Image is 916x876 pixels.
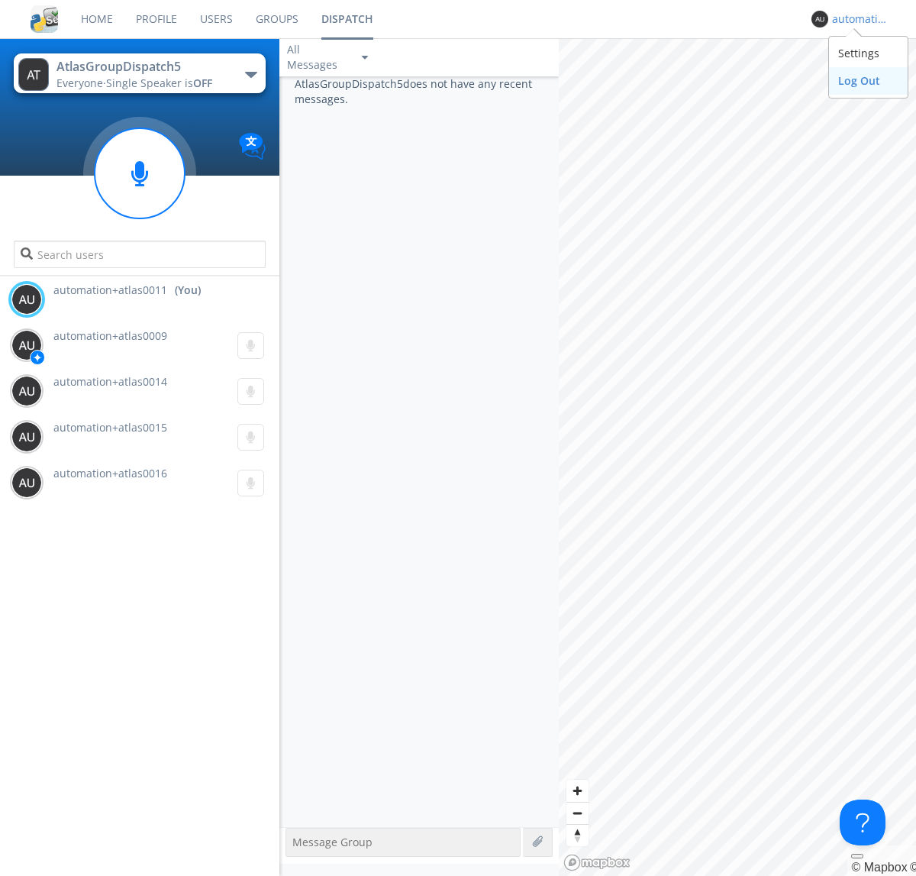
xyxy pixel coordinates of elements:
[840,800,885,845] iframe: Toggle Customer Support
[14,53,265,93] button: AtlasGroupDispatch5Everyone·Single Speaker isOFF
[362,56,368,60] img: caret-down-sm.svg
[31,5,58,33] img: cddb5a64eb264b2086981ab96f4c1ba7
[11,376,42,406] img: 373638.png
[106,76,212,90] span: Single Speaker is
[14,241,265,268] input: Search users
[239,133,266,160] img: Translation enabled
[11,284,42,315] img: 373638.png
[829,67,908,95] div: Log Out
[11,467,42,498] img: 373638.png
[566,824,589,846] button: Reset bearing to north
[287,42,348,73] div: All Messages
[53,466,167,480] span: automation+atlas0016
[851,854,863,858] button: Toggle attribution
[53,328,167,343] span: automation+atlas0009
[56,76,228,91] div: Everyone ·
[11,422,42,452] img: 373638.png
[53,420,167,435] span: automation+atlas0015
[53,283,167,298] span: automation+atlas0011
[53,374,167,389] span: automation+atlas0014
[851,861,907,874] a: Mapbox
[279,76,559,827] div: AtlasGroupDispatch5 does not have any recent messages.
[832,11,889,27] div: automation+atlas0011
[56,58,228,76] div: AtlasGroupDispatch5
[566,802,589,824] button: Zoom out
[566,780,589,802] button: Zoom in
[563,854,631,871] a: Mapbox logo
[811,11,828,27] img: 373638.png
[11,330,42,360] img: 373638.png
[829,40,908,67] div: Settings
[193,76,212,90] span: OFF
[175,283,201,298] div: (You)
[18,58,49,91] img: 373638.png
